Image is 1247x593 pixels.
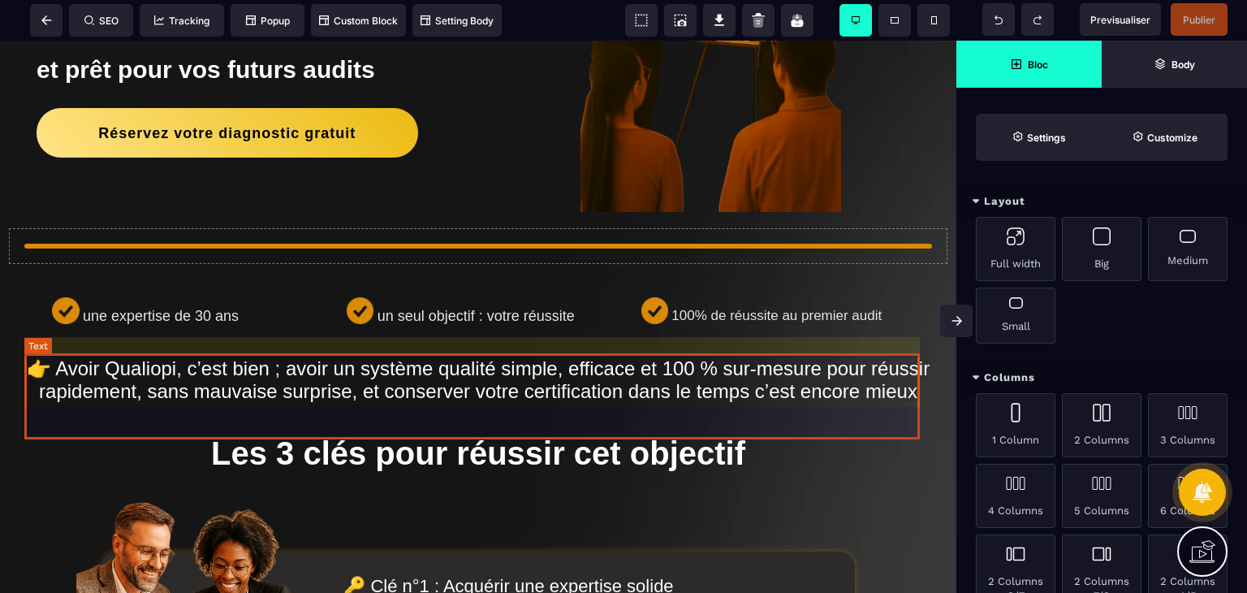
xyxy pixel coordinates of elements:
[1148,464,1228,528] div: 6 Columns
[1102,114,1228,161] span: Open Style Manager
[1062,464,1141,528] div: 5 Columns
[1147,132,1197,144] strong: Customize
[1062,393,1141,457] div: 2 Columns
[24,313,932,395] text: 👉 Avoir Qualiopi, c’est bien ; avoir un système qualité simple, efficace et 100 % sur-mesure pour...
[347,257,373,284] img: 61b494325f8a4818ccf6b45798e672df_Vector.png
[37,15,375,42] b: et prêt pour vos futurs audits
[1183,14,1215,26] span: Publier
[671,263,908,288] text: 100% de réussite au premier audit
[641,257,668,284] img: 61b494325f8a4818ccf6b45798e672df_Vector.png
[976,464,1055,528] div: 4 Columns
[664,4,697,37] span: Screenshot
[319,15,398,27] span: Custom Block
[52,257,79,284] img: 61b494325f8a4818ccf6b45798e672df_Vector.png
[1148,393,1228,457] div: 3 Columns
[421,15,494,27] span: Setting Body
[211,395,745,431] b: Les 3 clés pour réussir cet objectif
[976,217,1055,281] div: Full width
[343,535,822,556] h2: 🔑 Clé n°1 : Acquérir une expertise solide
[37,67,418,117] button: Réservez votre diagnostic gratuit
[1080,3,1161,36] span: Preview
[84,15,119,27] span: SEO
[625,4,658,37] span: View components
[246,15,290,27] span: Popup
[956,41,1102,88] span: Open Blocks
[154,15,209,27] span: Tracking
[1027,132,1066,144] strong: Settings
[976,393,1055,457] div: 1 Column
[1090,14,1150,26] span: Previsualiser
[976,288,1055,344] div: Small
[1148,217,1228,281] div: Medium
[378,263,614,288] text: un seul objectif : votre réussite
[1102,41,1247,88] span: Open Layer Manager
[976,114,1102,161] span: Settings
[1171,58,1195,71] strong: Body
[956,187,1247,217] div: Layout
[1028,58,1048,71] strong: Bloc
[1062,217,1141,281] div: Big
[956,363,1247,393] div: Columns
[83,263,319,288] text: une expertise de 30 ans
